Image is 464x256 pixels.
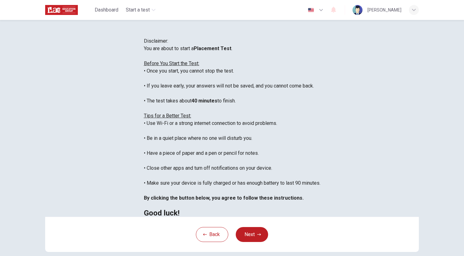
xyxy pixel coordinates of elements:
[307,8,315,12] img: en
[123,4,158,16] button: Start a test
[126,6,150,14] span: Start a test
[144,195,304,201] b: By clicking the button below, you agree to follow these instructions.
[196,227,228,242] button: Back
[95,6,118,14] span: Dashboard
[144,45,320,217] div: You are about to start a . • Once you start, you cannot stop the test. • If you leave early, your...
[144,209,320,217] h2: Good luck!
[45,4,78,16] img: ILAC logo
[92,4,121,16] button: Dashboard
[144,113,191,119] u: Tips for a Better Test:
[192,98,217,104] b: 40 minutes
[367,6,401,14] div: [PERSON_NAME]
[144,60,199,66] u: Before You Start the Test:
[45,4,92,16] a: ILAC logo
[236,227,268,242] button: Next
[144,38,168,44] span: Disclaimer:
[194,45,231,51] b: Placement Test
[353,5,362,15] img: Profile picture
